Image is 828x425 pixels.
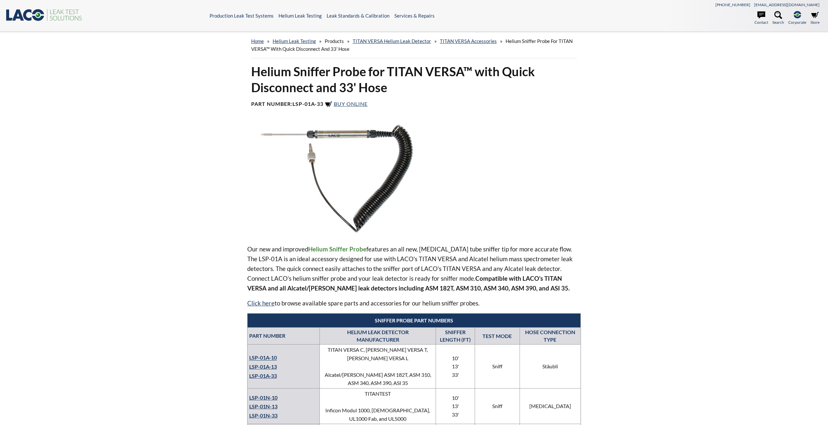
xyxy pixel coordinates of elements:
a: LSP-01N-10 [249,394,278,401]
a: home [251,38,264,44]
td: Sniff [475,344,520,388]
a: LSP-01N-13 [249,403,278,409]
a: Search [772,11,784,25]
td: [MEDICAL_DATA] [520,388,581,424]
a: TITAN VERSA Accessories [440,38,497,44]
td: Sniff [475,388,520,424]
h1: Helium Sniffer Probe for TITAN VERSA™ with Quick Disconnect and 33' Hose [251,64,577,96]
a: [PHONE_NUMBER] [715,2,750,7]
span: Buy Online [334,101,368,107]
strong: Compatible with LACO's TITAN VERSA and all Alcatel/[PERSON_NAME] leak detectors including ASM 182... [247,275,570,292]
td: TEST MODE [475,328,520,345]
a: Helium Leak Testing [273,38,316,44]
b: LSP-01A-33 [292,101,323,107]
a: Production Leak Test Systems [210,13,274,19]
img: Sniffer Probe, with coiled hose [247,124,442,234]
a: TITAN VERSA Helium Leak Detector [353,38,431,44]
th: HELIUM LEAK DETECTOR MANUFACTURER [320,328,436,345]
a: LSP-01A-33 [249,373,277,379]
th: PART NUMBER [247,328,320,345]
span: Corporate [788,19,806,25]
strong: Helium Sniffer Probe [308,245,366,253]
a: LSP-01N-33 [249,412,278,418]
td: 10' 13' 33' [436,388,475,424]
a: LSP-01A-13 [249,363,277,370]
td: Stäubli [520,344,581,388]
p: Our new and improved features an all new, [MEDICAL_DATA] tube sniffer tip for more accurate flow.... [247,244,581,293]
a: Contact [754,11,768,25]
a: Store [810,11,820,25]
a: Buy Online [325,101,368,107]
th: SNIFFER PROBE PART NUMBERS [247,313,581,327]
div: » » » » » [251,32,577,58]
p: to browse available spare parts and accessories for our helium sniffer probes. [247,298,581,308]
td: TITAN VERSA C, [PERSON_NAME] VERSA T, [PERSON_NAME] VERSA L Alcatel/[PERSON_NAME] ASM 182T, ASM 3... [320,344,436,388]
a: Leak Standards & Calibration [327,13,389,19]
th: SNIFFER LENGTH (FT) [436,328,475,345]
a: LSP-01A-10 [249,355,277,361]
th: HOSE CONNECTION TYPE [520,328,581,345]
h4: Part Number: [251,101,577,108]
td: TITANTEST Inficon Modul 1000, [DEMOGRAPHIC_DATA], UL1000 Fab, and UL5000 [320,388,436,424]
a: Helium Leak Testing [278,13,322,19]
a: [EMAIL_ADDRESS][DOMAIN_NAME] [754,2,820,7]
a: Services & Repairs [394,13,435,19]
a: Click here [247,299,275,307]
td: 10' 13' 33' [436,344,475,388]
span: Helium Sniffer Probe for TITAN VERSA™ with Quick Disconnect and 33' Hose [251,38,573,52]
span: Products [325,38,344,44]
